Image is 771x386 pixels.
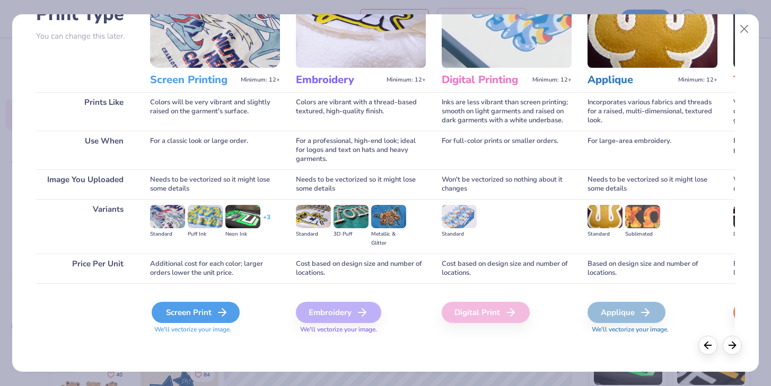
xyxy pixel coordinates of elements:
[588,325,717,334] span: We'll vectorize your image.
[442,254,572,283] div: Cost based on design size and number of locations.
[150,169,280,199] div: Needs to be vectorized so it might lose some details
[588,205,623,228] img: Standard
[241,76,280,84] span: Minimum: 12+
[733,230,768,239] div: Direct-to-film
[150,73,236,87] h3: Screen Printing
[371,230,406,248] div: Metallic & Glitter
[296,302,381,323] div: Embroidery
[387,76,426,84] span: Minimum: 12+
[442,169,572,199] div: Won't be vectorized so nothing about it changes
[150,205,185,228] img: Standard
[442,131,572,169] div: For full-color prints or smaller orders.
[150,325,280,334] span: We'll vectorize your image.
[733,205,768,228] img: Direct-to-film
[734,19,755,39] button: Close
[588,131,717,169] div: For large-area embroidery.
[334,205,369,228] img: 3D Puff
[152,302,240,323] div: Screen Print
[188,230,223,239] div: Puff Ink
[225,205,260,228] img: Neon Ink
[36,199,134,254] div: Variants
[678,76,717,84] span: Minimum: 12+
[588,230,623,239] div: Standard
[150,254,280,283] div: Additional cost for each color; larger orders lower the unit price.
[442,92,572,131] div: Inks are less vibrant than screen printing; smooth on light garments and raised on dark garments ...
[36,32,134,41] p: You can change this later.
[296,254,426,283] div: Cost based on design size and number of locations.
[296,92,426,131] div: Colors are vibrant with a thread-based textured, high-quality finish.
[150,230,185,239] div: Standard
[532,76,572,84] span: Minimum: 12+
[334,230,369,239] div: 3D Puff
[150,131,280,169] div: For a classic look or large order.
[36,254,134,283] div: Price Per Unit
[36,92,134,131] div: Prints Like
[588,92,717,131] div: Incorporates various fabrics and threads for a raised, multi-dimensional, textured look.
[150,92,280,131] div: Colors will be very vibrant and slightly raised on the garment's surface.
[296,131,426,169] div: For a professional, high-end look; ideal for logos and text on hats and heavy garments.
[588,169,717,199] div: Needs to be vectorized so it might lose some details
[588,254,717,283] div: Based on design size and number of locations.
[36,169,134,199] div: Image You Uploaded
[625,205,660,228] img: Sublimated
[588,302,665,323] div: Applique
[296,205,331,228] img: Standard
[188,205,223,228] img: Puff Ink
[442,230,477,239] div: Standard
[371,205,406,228] img: Metallic & Glitter
[36,131,134,169] div: Use When
[225,230,260,239] div: Neon Ink
[296,230,331,239] div: Standard
[296,73,382,87] h3: Embroidery
[442,73,528,87] h3: Digital Printing
[588,73,674,87] h3: Applique
[263,213,270,231] div: + 3
[625,230,660,239] div: Sublimated
[296,325,426,334] span: We'll vectorize your image.
[442,302,530,323] div: Digital Print
[442,205,477,228] img: Standard
[296,169,426,199] div: Needs to be vectorized so it might lose some details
